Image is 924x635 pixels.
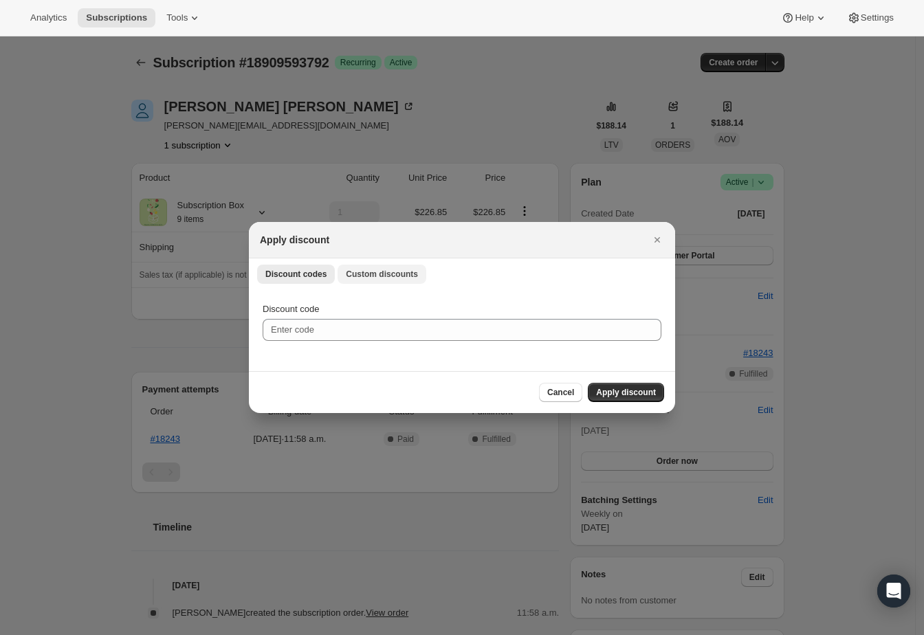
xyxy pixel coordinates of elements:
span: Analytics [30,12,67,23]
button: Tools [158,8,210,27]
button: Settings [839,8,902,27]
button: Analytics [22,8,75,27]
div: Open Intercom Messenger [877,575,910,608]
span: Help [795,12,813,23]
input: Enter code [263,319,661,341]
button: Subscriptions [78,8,155,27]
button: Help [773,8,835,27]
span: Tools [166,12,188,23]
span: Cancel [547,387,574,398]
button: Cancel [539,383,582,402]
h2: Apply discount [260,233,329,247]
span: Apply discount [596,387,656,398]
span: Discount codes [265,269,327,280]
div: Discount codes [249,289,675,371]
button: Custom discounts [338,265,426,284]
span: Custom discounts [346,269,418,280]
span: Discount code [263,304,319,314]
button: Discount codes [257,265,335,284]
button: Apply discount [588,383,664,402]
button: Close [648,230,667,249]
span: Subscriptions [86,12,147,23]
span: Settings [861,12,894,23]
